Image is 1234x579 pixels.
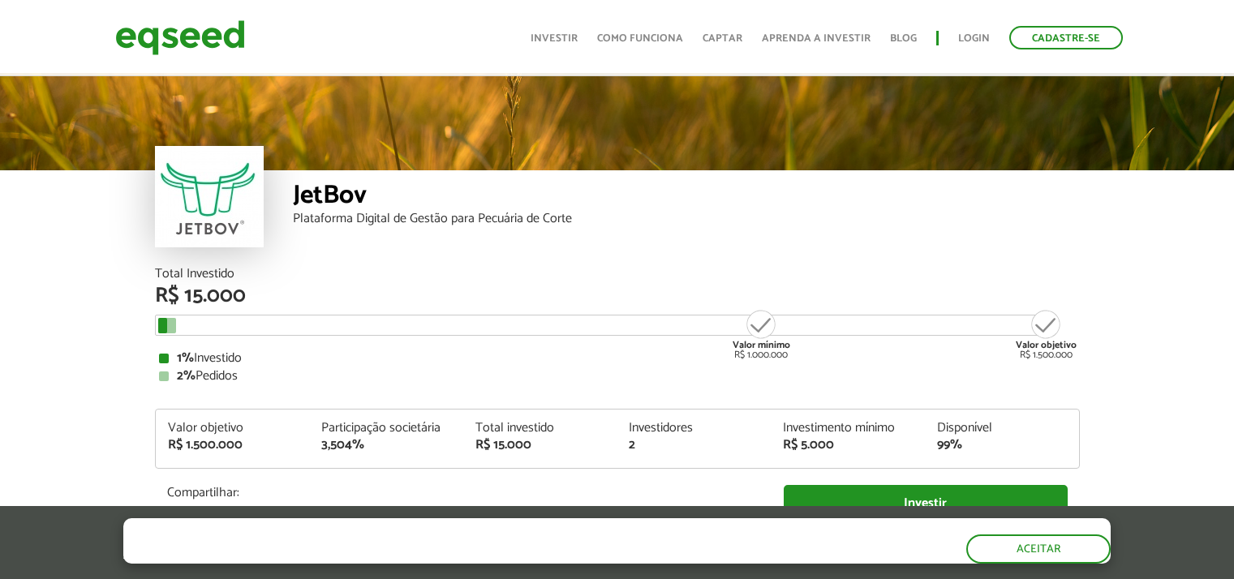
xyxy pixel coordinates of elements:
[762,33,871,44] a: Aprenda a investir
[293,182,1080,212] div: JetBov
[475,439,605,452] div: R$ 15.000
[937,439,1067,452] div: 99%
[321,439,451,452] div: 3,504%
[958,33,990,44] a: Login
[159,370,1076,383] div: Pedidos
[338,549,525,563] a: política de privacidade e de cookies
[475,422,605,435] div: Total investido
[167,485,759,500] p: Compartilhar:
[629,439,759,452] div: 2
[783,439,913,452] div: R$ 5.000
[703,33,742,44] a: Captar
[177,347,194,369] strong: 1%
[123,518,711,543] h5: O site da EqSeed utiliza cookies para melhorar sua navegação.
[966,534,1111,564] button: Aceitar
[123,547,711,563] p: Ao clicar em "aceitar", você aceita nossa .
[597,33,683,44] a: Como funciona
[321,422,451,435] div: Participação societária
[731,308,792,360] div: R$ 1.000.000
[168,439,298,452] div: R$ 1.500.000
[629,422,759,435] div: Investidores
[115,16,245,59] img: EqSeed
[1016,337,1077,353] strong: Valor objetivo
[159,352,1076,365] div: Investido
[1009,26,1123,49] a: Cadastre-se
[937,422,1067,435] div: Disponível
[155,268,1080,281] div: Total Investido
[168,422,298,435] div: Valor objetivo
[177,365,196,387] strong: 2%
[155,285,1080,307] div: R$ 15.000
[784,485,1068,521] a: Investir
[733,337,790,353] strong: Valor mínimo
[783,422,913,435] div: Investimento mínimo
[890,33,917,44] a: Blog
[293,212,1080,225] div: Plataforma Digital de Gestão para Pecuária de Corte
[531,33,578,44] a: Investir
[1016,308,1077,360] div: R$ 1.500.000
